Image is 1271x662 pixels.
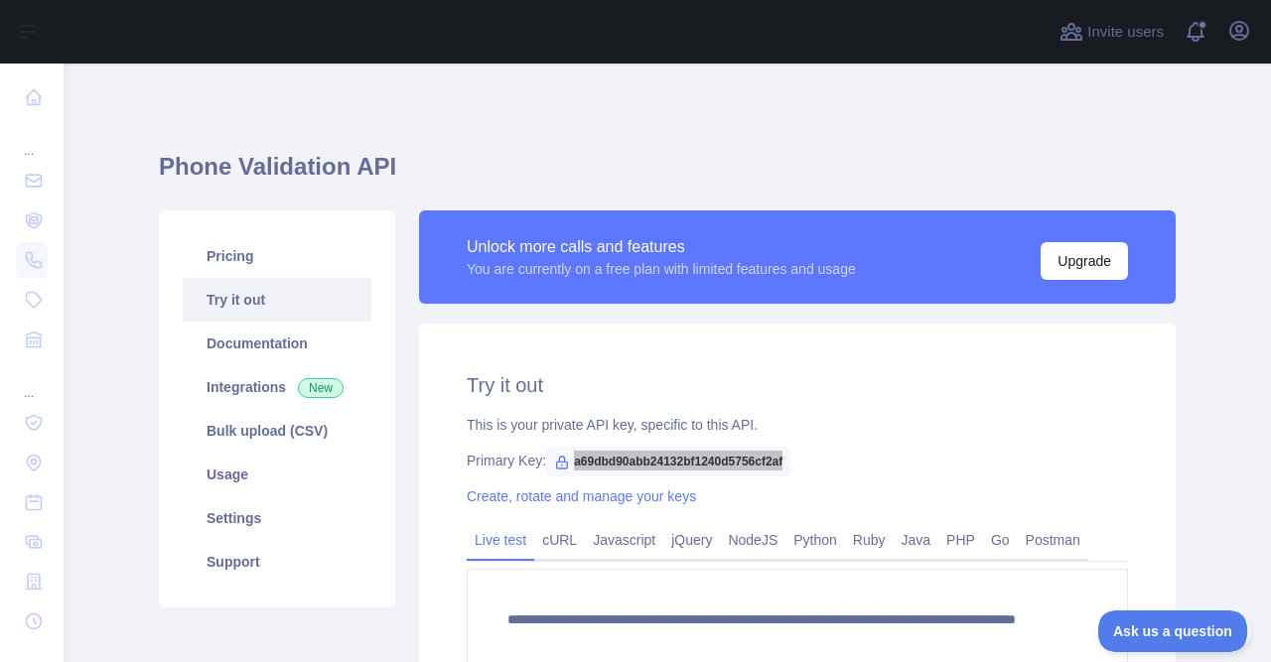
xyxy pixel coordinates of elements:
[938,524,983,556] a: PHP
[663,524,720,556] a: jQuery
[534,524,585,556] a: cURL
[467,235,856,259] div: Unlock more calls and features
[585,524,663,556] a: Javascript
[183,365,371,409] a: Integrations New
[467,451,1128,470] div: Primary Key:
[183,409,371,453] a: Bulk upload (CSV)
[16,361,48,401] div: ...
[845,524,894,556] a: Ruby
[183,278,371,322] a: Try it out
[1087,21,1164,44] span: Invite users
[467,488,696,504] a: Create, rotate and manage your keys
[183,234,371,278] a: Pricing
[720,524,785,556] a: NodeJS
[1056,16,1168,48] button: Invite users
[1098,610,1251,652] iframe: Toggle Customer Support
[546,447,790,476] span: a69dbd90abb24132bf1240d5756cf2af
[159,151,1176,199] h1: Phone Validation API
[298,378,344,398] span: New
[183,540,371,584] a: Support
[785,524,845,556] a: Python
[467,415,1128,435] div: This is your private API key, specific to this API.
[183,496,371,540] a: Settings
[16,119,48,159] div: ...
[983,524,1018,556] a: Go
[1041,242,1128,280] button: Upgrade
[894,524,939,556] a: Java
[183,453,371,496] a: Usage
[467,259,856,279] div: You are currently on a free plan with limited features and usage
[467,371,1128,399] h2: Try it out
[467,524,534,556] a: Live test
[1018,524,1088,556] a: Postman
[183,322,371,365] a: Documentation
